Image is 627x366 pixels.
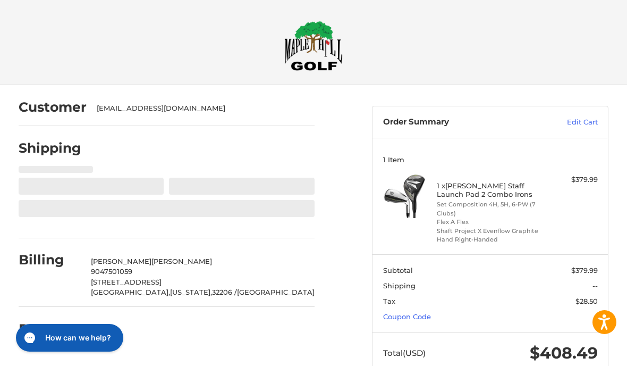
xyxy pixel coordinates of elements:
div: [EMAIL_ADDRESS][DOMAIN_NAME] [97,103,304,114]
li: Shaft Project X Evenflow Graphite [437,227,541,236]
span: [STREET_ADDRESS] [91,278,162,286]
span: [PERSON_NAME] [151,257,212,265]
span: 9047501059 [91,267,132,276]
img: Maple Hill Golf [284,21,343,71]
span: [PERSON_NAME] [91,257,151,265]
a: Coupon Code [383,312,431,321]
span: 32206 / [212,288,237,296]
h3: 1 Item [383,155,598,164]
li: Hand Right-Handed [437,235,541,244]
a: Edit Cart [529,117,598,128]
li: Set Composition 4H, 5H, 6-PW (7 Clubs) [437,200,541,218]
span: [GEOGRAPHIC_DATA] [237,288,315,296]
h2: Shipping [19,140,81,156]
h4: 1 x [PERSON_NAME] Staff Launch Pad 2 Combo Irons [437,181,541,199]
li: Flex A Flex [437,218,541,227]
span: Tax [383,297,395,305]
h3: Order Summary [383,117,530,128]
span: -- [592,281,598,290]
span: Subtotal [383,266,413,274]
span: [US_STATE], [170,288,212,296]
h2: Billing [19,252,81,268]
iframe: Gorgias live chat messenger [11,320,126,355]
span: $379.99 [571,266,598,274]
span: [GEOGRAPHIC_DATA], [91,288,170,296]
div: $379.99 [544,174,598,185]
span: $28.50 [575,297,598,305]
h2: Customer [19,99,87,115]
span: Shipping [383,281,416,290]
